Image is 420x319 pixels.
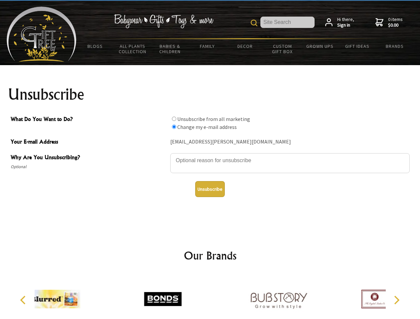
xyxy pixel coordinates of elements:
a: Family [189,39,226,53]
img: Babywear - Gifts - Toys & more [114,14,213,28]
button: Unsubscribe [195,181,225,197]
strong: $0.00 [388,22,403,28]
input: Site Search [260,17,315,28]
span: Optional [11,163,167,171]
span: Your E-mail Address [11,138,167,147]
label: Change my e-mail address [177,124,237,130]
a: Grown Ups [301,39,339,53]
img: product search [251,20,257,26]
strong: Sign in [337,22,354,28]
h1: Unsubscribe [8,86,412,102]
a: 0 items$0.00 [375,17,403,28]
span: What Do You Want to Do? [11,115,167,125]
input: What Do You Want to Do? [172,117,176,121]
button: Previous [17,293,31,307]
button: Next [389,293,404,307]
a: Custom Gift Box [264,39,301,58]
a: Hi there,Sign in [325,17,354,28]
a: Brands [376,39,414,53]
textarea: Why Are You Unsubscribing? [170,153,410,173]
img: Babyware - Gifts - Toys and more... [7,7,76,62]
span: Why Are You Unsubscribing? [11,153,167,163]
label: Unsubscribe from all marketing [177,116,250,122]
a: BLOGS [76,39,114,53]
a: Decor [226,39,264,53]
div: [EMAIL_ADDRESS][PERSON_NAME][DOMAIN_NAME] [170,137,410,147]
a: Gift Ideas [339,39,376,53]
h2: Our Brands [13,248,407,264]
a: Babies & Children [151,39,189,58]
span: 0 items [388,16,403,28]
a: All Plants Collection [114,39,152,58]
span: Hi there, [337,17,354,28]
input: What Do You Want to Do? [172,125,176,129]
